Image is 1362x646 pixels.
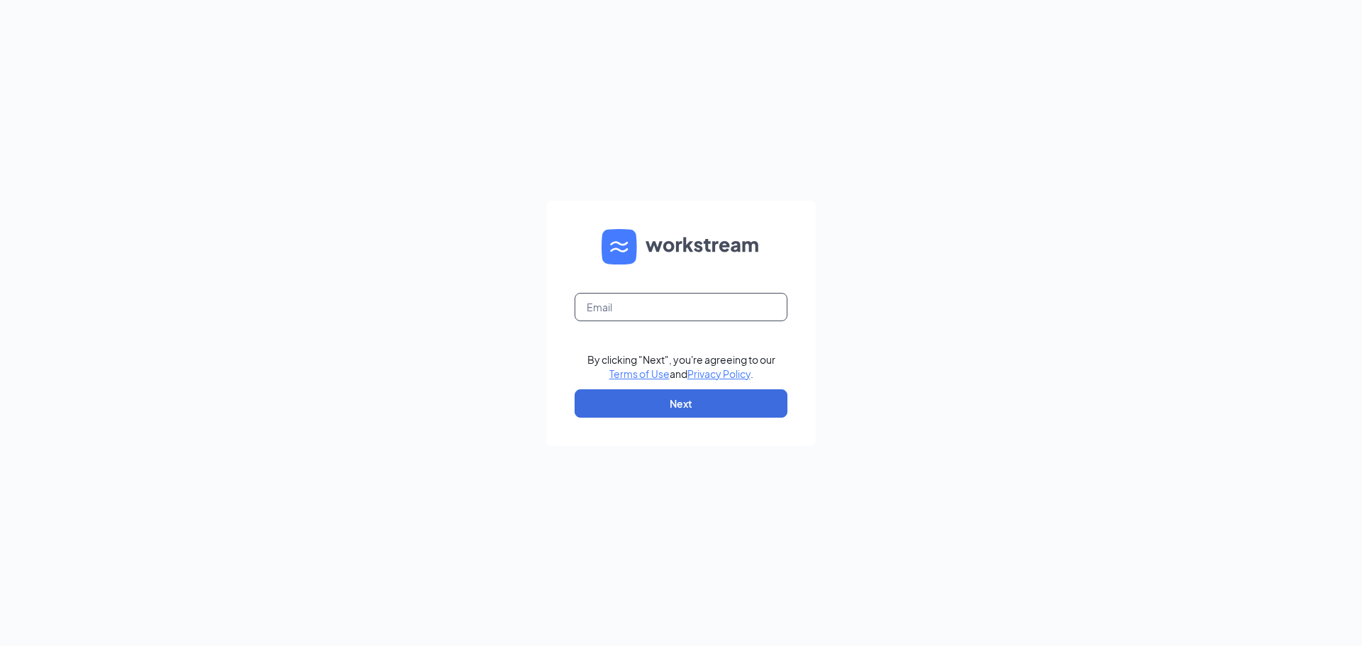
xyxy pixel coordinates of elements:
[575,293,787,321] input: Email
[602,229,760,264] img: WS logo and Workstream text
[687,367,751,380] a: Privacy Policy
[587,352,775,381] div: By clicking "Next", you're agreeing to our and .
[575,389,787,418] button: Next
[609,367,670,380] a: Terms of Use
